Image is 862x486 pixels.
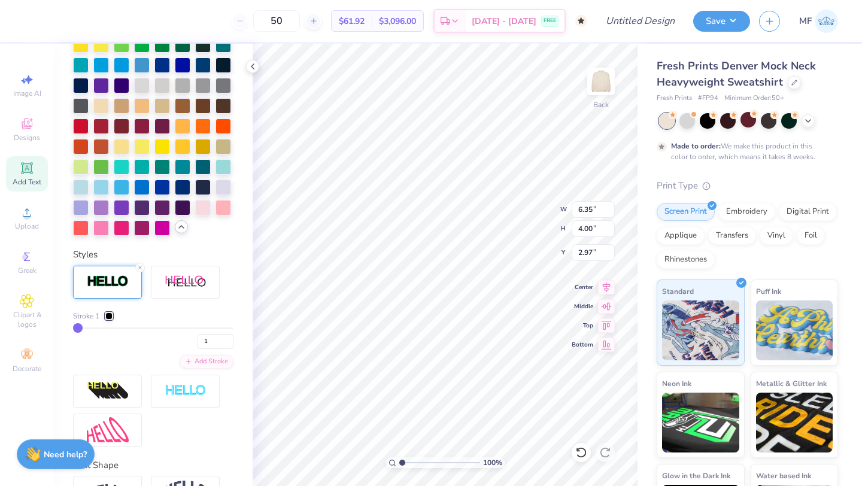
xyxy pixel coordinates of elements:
span: # FP94 [698,93,718,104]
input: – – [253,10,300,32]
span: FREE [544,17,556,25]
span: 100 % [483,457,502,468]
img: Puff Ink [756,300,833,360]
strong: Need help? [44,449,87,460]
div: Foil [797,227,825,245]
img: Negative Space [165,384,207,398]
img: Mia Fredrick [815,10,838,33]
img: Shadow [165,275,207,290]
span: Middle [572,302,593,311]
span: Glow in the Dark Ink [662,469,730,482]
span: Neon Ink [662,377,691,390]
div: Screen Print [657,203,715,221]
div: Add Stroke [180,355,233,369]
div: Embroidery [718,203,775,221]
span: Center [572,283,593,291]
span: Image AI [13,89,41,98]
span: Upload [15,221,39,231]
span: Decorate [13,364,41,373]
button: Save [693,11,750,32]
img: Free Distort [87,417,129,443]
div: Transfers [708,227,756,245]
span: Fresh Prints [657,93,692,104]
span: [DATE] - [DATE] [472,15,536,28]
input: Untitled Design [596,9,684,33]
span: Puff Ink [756,285,781,297]
div: Applique [657,227,705,245]
img: Back [589,69,613,93]
a: MF [799,10,838,33]
div: Styles [73,248,233,262]
span: Designs [14,133,40,142]
div: Text Shape [73,458,233,472]
div: Rhinestones [657,251,715,269]
span: MF [799,14,812,28]
img: Standard [662,300,739,360]
strong: Made to order: [671,141,721,151]
span: Top [572,321,593,330]
div: Print Type [657,179,838,193]
span: $3,096.00 [379,15,416,28]
span: $61.92 [339,15,365,28]
img: 3d Illusion [87,381,129,400]
span: Minimum Order: 50 + [724,93,784,104]
img: Neon Ink [662,393,739,452]
span: Standard [662,285,694,297]
div: We make this product in this color to order, which means it takes 8 weeks. [671,141,818,162]
span: Clipart & logos [6,310,48,329]
span: Greek [18,266,37,275]
span: Water based Ink [756,469,811,482]
img: Metallic & Glitter Ink [756,393,833,452]
img: Stroke [87,275,129,288]
div: Vinyl [760,227,793,245]
span: Add Text [13,177,41,187]
span: Fresh Prints Denver Mock Neck Heavyweight Sweatshirt [657,59,816,89]
span: Metallic & Glitter Ink [756,377,827,390]
div: Digital Print [779,203,837,221]
div: Back [593,99,609,110]
span: Bottom [572,341,593,349]
span: Stroke 1 [73,311,99,321]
